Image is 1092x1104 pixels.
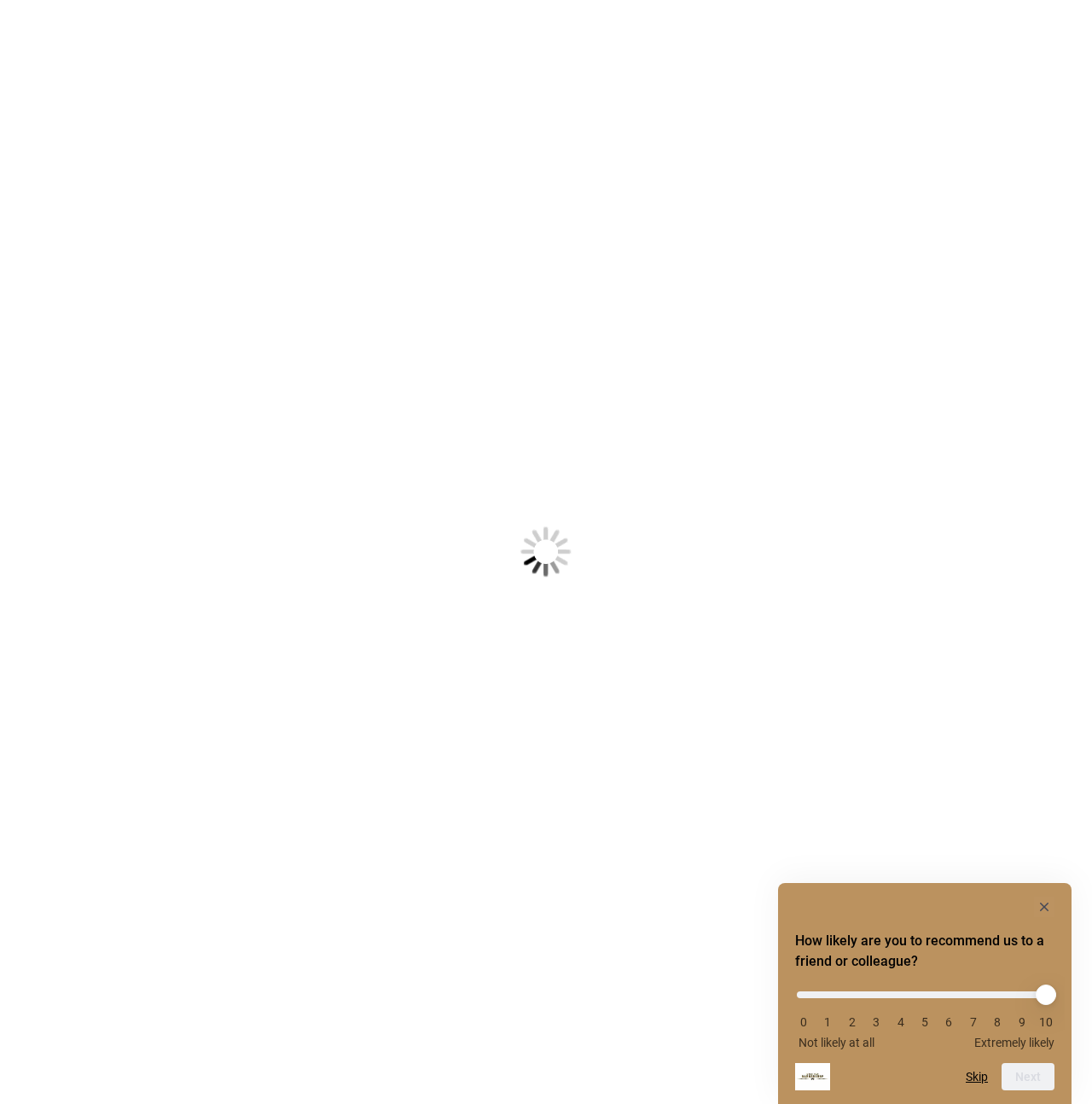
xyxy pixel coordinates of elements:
li: 9 [1014,1015,1031,1029]
button: Next question [1002,1063,1054,1090]
div: How likely are you to recommend us to a friend or colleague? Select an option from 0 to 10, with ... [795,897,1054,1090]
span: Extremely likely [974,1036,1054,1049]
li: 2 [844,1015,861,1029]
li: 5 [916,1015,933,1029]
img: Loading [437,443,655,661]
li: 6 [940,1015,957,1029]
li: 8 [989,1015,1006,1029]
button: Skip [966,1070,988,1084]
span: Not likely at all [799,1036,874,1049]
li: 0 [795,1015,812,1029]
div: How likely are you to recommend us to a friend or colleague? Select an option from 0 to 10, with ... [795,979,1054,1049]
li: 3 [868,1015,885,1029]
li: 7 [965,1015,982,1029]
li: 1 [819,1015,836,1029]
li: 10 [1037,1015,1054,1029]
button: Hide survey [1034,897,1054,917]
h2: How likely are you to recommend us to a friend or colleague? Select an option from 0 to 10, with ... [795,931,1054,972]
li: 4 [892,1015,909,1029]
